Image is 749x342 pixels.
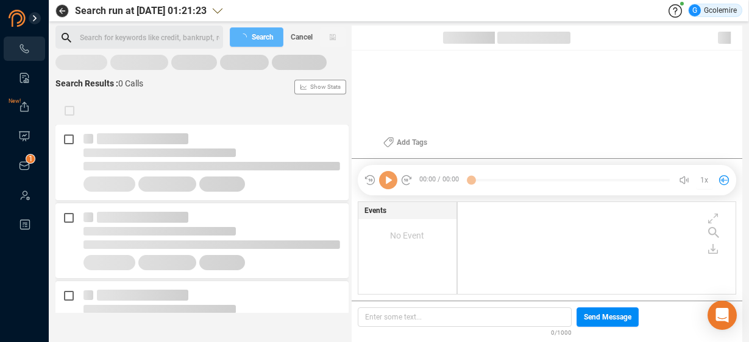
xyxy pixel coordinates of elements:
[696,172,713,189] button: 1x
[310,14,341,160] span: Show Stats
[283,27,320,47] button: Cancel
[708,301,737,330] div: Open Intercom Messenger
[358,219,456,252] div: No Event
[291,27,313,47] span: Cancel
[26,155,35,163] sup: 1
[692,4,697,16] span: G
[4,37,45,61] li: Interactions
[9,10,76,27] img: prodigal-logo
[29,155,33,167] p: 1
[364,205,386,216] span: Events
[689,4,737,16] div: Gcolemire
[118,79,143,88] span: 0 Calls
[376,133,435,152] button: Add Tags
[4,95,45,119] li: Exports
[4,153,45,178] li: Inbox
[700,170,708,190] span: 1x
[464,205,736,294] div: grid
[584,307,631,327] span: Send Message
[18,101,30,113] a: New!
[75,4,207,18] span: Search run at [DATE] 01:21:23
[4,66,45,90] li: Smart Reports
[397,133,427,152] span: Add Tags
[577,307,639,327] button: Send Message
[551,327,572,337] span: 0/1000
[9,89,21,113] span: New!
[294,80,346,94] button: Show Stats
[4,124,45,148] li: Visuals
[413,171,471,189] span: 00:00 / 00:00
[55,79,118,88] span: Search Results :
